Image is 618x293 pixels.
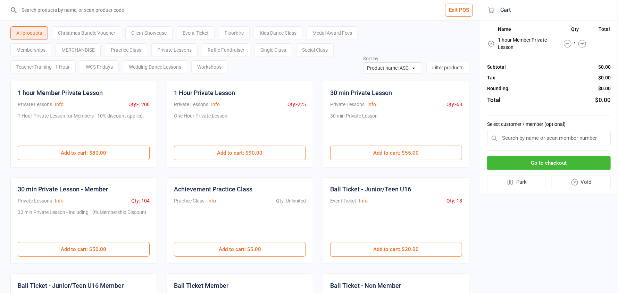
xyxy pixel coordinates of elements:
[276,197,306,205] div: Qty: Unlimited
[55,101,64,108] button: Info
[445,4,473,17] button: Exit POS
[598,85,611,92] div: $0.00
[287,101,306,108] div: Qty: -225
[330,146,462,160] button: Add to cart: $55.00
[55,197,64,205] button: Info
[10,26,48,40] div: All products
[426,62,469,74] button: Filter products
[330,281,401,290] div: Ball Ticket - Non Member
[80,60,119,74] div: WCS Fridays
[557,40,594,48] div: 1
[557,26,594,35] th: Qty
[330,112,378,139] div: 30 min Private Lesson
[18,112,144,139] div: 1 Hour Private Lesson for Members - 10% discount applied.
[131,197,150,205] div: Qty: -104
[151,43,198,57] div: Private Lessons
[598,63,611,71] div: $0.00
[487,121,611,128] label: Select customer / member (optional)
[18,242,150,257] button: Add to cart: $50.00
[18,101,52,108] div: Private Lessons
[128,101,150,108] div: Qty: -1200
[367,101,376,108] button: Info
[487,175,546,189] button: Park
[487,156,611,170] button: Go to checkout
[498,26,556,35] th: Name
[487,96,500,105] div: Total
[359,197,368,205] button: Info
[446,101,462,108] div: Qty: -68
[363,56,379,61] label: Sort by:
[10,60,76,74] div: Teacher Training - 1 Hour
[18,281,124,290] div: Ball Ticket - Junior/Teen U16 Member
[598,74,611,81] div: $0.00
[10,43,51,57] div: Memberships
[446,197,462,205] div: Qty: -18
[211,101,220,108] button: Info
[177,26,215,40] div: Event Ticket
[487,74,495,81] div: Tax
[174,146,306,160] button: Add to cart: $90.00
[487,63,506,71] div: Subtotal
[125,26,173,40] div: Client Showcase
[254,43,292,57] div: Single Class
[123,60,187,74] div: Wedding Dance Lessons
[207,197,216,205] button: Info
[254,26,302,40] div: Kids Dance Class
[105,43,147,57] div: Practice Class
[18,88,103,97] div: 1 hour Member Private Lesson
[595,96,611,105] div: $0.00
[219,26,250,40] div: Floorhire
[202,43,250,57] div: Raffle Fundraiser
[174,197,204,205] div: Practice Class
[174,112,227,139] div: One Hour Private Lesson
[330,184,411,194] div: Ball Ticket - Junior/Teen U16
[174,242,306,257] button: Add to cart: $5.00
[498,35,556,52] td: 1 hour Member Private Lesson
[330,88,392,97] div: 30 min Private Lesson
[52,26,121,40] div: Christmas Bundle Voucher
[18,184,108,194] div: 30 min Private Lesson - Member
[296,43,334,57] div: Social Class
[487,131,611,145] input: Search by name or scan member number
[174,281,228,290] div: Ball Ticket Member
[18,146,150,160] button: Add to cart: $80.00
[174,88,235,97] div: 1 Hour Private Lesson
[330,101,365,108] div: Private Lessons
[330,242,462,257] button: Add to cart: $20.00
[330,197,356,205] div: Event Ticket
[487,85,508,92] div: Rounding
[174,184,252,194] div: Achievement Practice Class
[191,60,227,74] div: Workshops
[594,26,610,35] th: Total
[18,197,52,205] div: Private Lessons
[552,175,611,189] button: Void
[56,43,101,57] div: MERCHANDISE
[18,209,147,235] div: 30 min Private Lesson - Including 10% Membership Discount
[174,101,208,108] div: Private Lessons
[307,26,358,40] div: Medal Award Fees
